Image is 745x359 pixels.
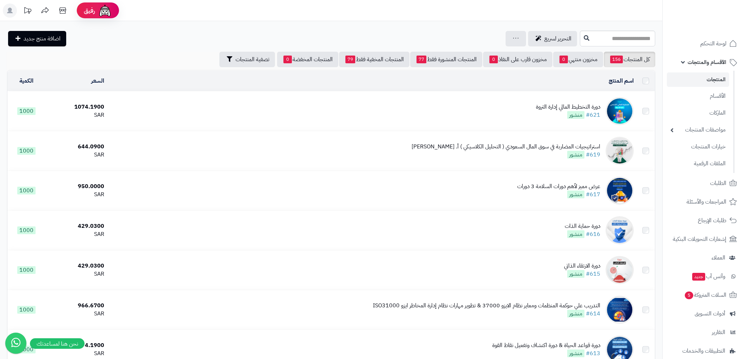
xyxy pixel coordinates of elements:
[684,290,726,300] span: السلات المتروكة
[412,143,600,151] div: استراتيجيات المضاربة في سوق المال السعودي ( التحليل الكلاسيكي ) أ. [PERSON_NAME]
[667,156,729,171] a: الملفات الرقمية
[667,72,729,87] a: المنتجات
[544,34,571,43] span: التحرير لسريع
[667,122,729,137] a: مواصفات المنتجات
[48,270,104,278] div: SAR
[48,191,104,199] div: SAR
[339,52,409,67] a: المنتجات المخفية فقط79
[610,56,623,63] span: 156
[606,296,634,324] img: التدريب علي حوكمة المنظمات ومعاير نظام الايزو 37000 & تطوير مهارات نظام إدارة المخاطر ايزو ISO31000
[609,77,634,85] a: اسم المنتج
[528,31,577,46] a: التحرير لسريع
[48,350,104,358] div: SAR
[24,34,61,43] span: اضافة منتج جديد
[586,150,600,159] a: #619
[219,52,275,67] button: تصفية المنتجات
[17,266,36,274] span: 1000
[710,178,726,188] span: الطلبات
[536,103,600,111] div: دورة التخطيط المالي إدارة الثروة
[48,151,104,159] div: SAR
[417,56,426,63] span: 77
[553,52,603,67] a: مخزون منتهي0
[17,226,36,234] span: 1000
[236,55,269,64] span: تصفية المنتجات
[667,305,741,322] a: أدوات التسويق
[17,187,36,194] span: 1000
[586,190,600,199] a: #617
[682,346,725,356] span: التطبيقات والخدمات
[48,310,104,318] div: SAR
[48,302,104,310] div: 966.6700
[48,111,104,119] div: SAR
[700,39,726,49] span: لوحة التحكم
[698,216,726,225] span: طلبات الإرجاع
[567,151,584,159] span: منشور
[667,193,741,210] a: المراجعات والأسئلة
[606,97,634,125] img: دورة التخطيط المالي إدارة الثروة
[17,107,36,115] span: 1000
[667,249,741,266] a: العملاء
[567,111,584,119] span: منشور
[48,103,104,111] div: 1074.1900
[567,191,584,198] span: منشور
[564,262,600,270] div: دورة الارتقاء الذاتي
[667,175,741,192] a: الطلبات
[586,309,600,318] a: #614
[667,89,729,104] a: الأقسام
[586,111,600,119] a: #621
[586,270,600,278] a: #615
[667,139,729,154] a: خيارات المنتجات
[687,197,726,207] span: المراجعات والأسئلة
[667,35,741,52] a: لوحة التحكم
[586,230,600,238] a: #616
[8,31,66,46] a: اضافة منتج جديد
[91,77,104,85] a: السعر
[489,56,498,63] span: 0
[667,324,741,341] a: التقارير
[48,262,104,270] div: 429.0300
[17,147,36,155] span: 1000
[19,4,36,19] a: تحديثات المنصة
[673,234,726,244] span: إشعارات التحويلات البنكية
[667,231,741,248] a: إشعارات التحويلات البنكية
[345,56,355,63] span: 79
[410,52,482,67] a: المنتجات المنشورة فقط77
[691,271,725,281] span: وآتس آب
[283,56,292,63] span: 0
[606,177,634,205] img: عرض مميز لأهم دورات السلامة 3 دورات
[483,52,552,67] a: مخزون قارب على النفاذ0
[712,327,725,337] span: التقارير
[667,287,741,303] a: السلات المتروكة5
[667,105,729,121] a: الماركات
[586,349,600,358] a: #613
[48,222,104,230] div: 429.0300
[695,309,725,319] span: أدوات التسويق
[606,256,634,284] img: دورة الارتقاء الذاتي
[517,182,600,191] div: عرض مميز لأهم دورات السلامة 3 دورات
[606,216,634,244] img: دورة حماية الذات
[373,302,600,310] div: التدريب علي حوكمة المنظمات ومعاير نظام الايزو 37000 & تطوير مهارات نظام إدارة المخاطر ايزو ISO31000
[667,268,741,285] a: وآتس آبجديد
[712,253,725,263] span: العملاء
[277,52,338,67] a: المنتجات المخفضة0
[667,212,741,229] a: طلبات الإرجاع
[492,341,600,350] div: دورة قواعد الحياة & دورة اكتشاف وتفعيل نقاط القوة
[685,291,693,299] span: 5
[565,222,600,230] div: دورة حماية الذات
[48,182,104,191] div: 950.0000
[567,270,584,278] span: منشور
[567,350,584,357] span: منشور
[606,137,634,165] img: استراتيجيات المضاربة في سوق المال السعودي ( التحليل الكلاسيكي ) أ. رائد العساف
[98,4,112,18] img: ai-face.png
[48,230,104,238] div: SAR
[692,273,705,281] span: جديد
[17,306,36,314] span: 1000
[604,52,655,67] a: كل المنتجات156
[84,6,95,15] span: رفيق
[567,310,584,318] span: منشور
[688,57,726,67] span: الأقسام والمنتجات
[567,230,584,238] span: منشور
[48,143,104,151] div: 644.0900
[19,77,33,85] a: الكمية
[559,56,568,63] span: 0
